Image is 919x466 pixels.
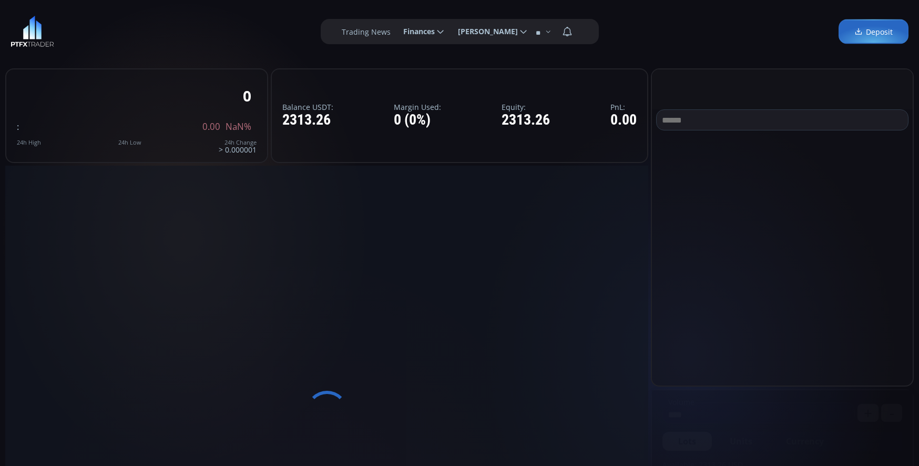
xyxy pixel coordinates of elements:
[451,21,518,42] span: [PERSON_NAME]
[11,16,54,47] img: LOGO
[502,112,550,128] div: 2313.26
[282,103,333,111] label: Balance USDT:
[17,139,41,146] div: 24h High
[118,139,141,146] div: 24h Low
[219,139,257,146] div: 24h Change
[17,120,19,133] span: :
[839,19,908,44] a: Deposit
[394,112,441,128] div: 0 (0%)
[219,139,257,154] div: > 0.000001
[610,103,637,111] label: PnL:
[282,112,333,128] div: 2313.26
[610,112,637,128] div: 0.00
[396,21,435,42] span: Finances
[394,103,441,111] label: Margin Used:
[854,26,893,37] span: Deposit
[342,26,391,37] label: Trading News
[202,122,220,131] span: 0.00
[243,88,251,104] div: 0
[502,103,550,111] label: Equity:
[226,122,251,131] span: NaN%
